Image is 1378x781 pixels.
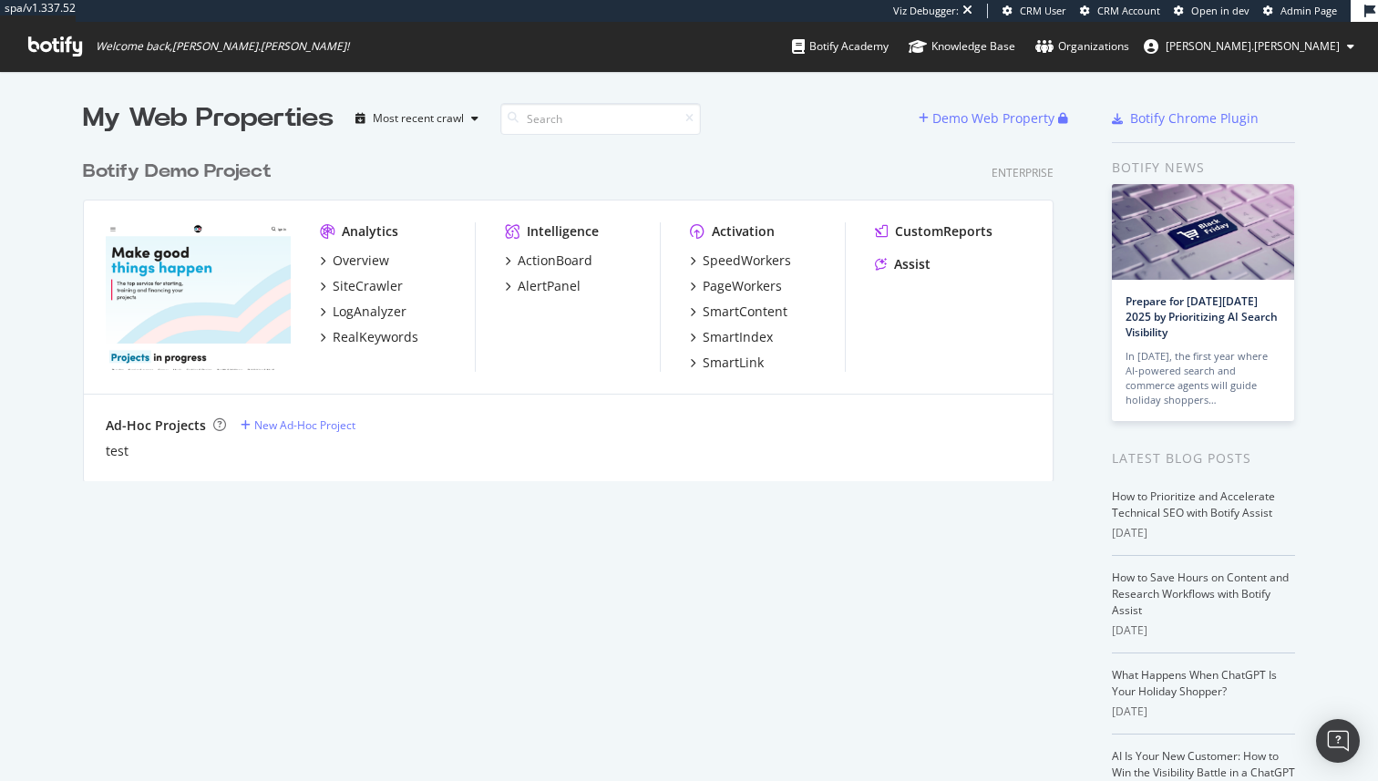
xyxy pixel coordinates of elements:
a: Prepare for [DATE][DATE] 2025 by Prioritizing AI Search Visibility [1126,293,1278,340]
span: CRM Account [1097,4,1160,17]
img: Prepare for Black Friday 2025 by Prioritizing AI Search Visibility [1112,184,1294,280]
div: My Web Properties [83,100,334,137]
a: SiteCrawler [320,277,403,295]
span: Admin Page [1280,4,1337,17]
div: [DATE] [1112,622,1295,639]
a: ActionBoard [505,252,592,270]
a: Assist [875,255,931,273]
img: ulule.com [106,222,291,370]
a: CRM Account [1080,4,1160,18]
a: Open in dev [1174,4,1249,18]
div: SmartLink [703,354,764,372]
div: Activation [712,222,775,241]
div: Botify Academy [792,37,889,56]
a: Botify Demo Project [83,159,279,185]
div: [DATE] [1112,704,1295,720]
a: Overview [320,252,389,270]
div: Ad-Hoc Projects [106,416,206,435]
div: SpeedWorkers [703,252,791,270]
div: [DATE] [1112,525,1295,541]
div: LogAnalyzer [333,303,406,321]
div: Intelligence [527,222,599,241]
div: Viz Debugger: [893,4,959,18]
div: SiteCrawler [333,277,403,295]
input: Search [500,103,701,135]
a: How to Prioritize and Accelerate Technical SEO with Botify Assist [1112,488,1275,520]
span: Open in dev [1191,4,1249,17]
div: Analytics [342,222,398,241]
div: PageWorkers [703,277,782,295]
div: Botify Chrome Plugin [1130,109,1259,128]
div: Demo Web Property [932,109,1054,128]
div: grid [83,137,1068,481]
a: Demo Web Property [919,110,1058,126]
div: Overview [333,252,389,270]
div: RealKeywords [333,328,418,346]
div: Latest Blog Posts [1112,448,1295,468]
div: SmartContent [703,303,787,321]
span: CRM User [1020,4,1066,17]
a: test [106,442,129,460]
div: New Ad-Hoc Project [254,417,355,433]
a: How to Save Hours on Content and Research Workflows with Botify Assist [1112,570,1289,618]
div: CustomReports [895,222,992,241]
span: meghan.evans [1166,38,1340,54]
a: New Ad-Hoc Project [241,417,355,433]
a: SmartIndex [690,328,773,346]
div: Organizations [1035,37,1129,56]
a: Knowledge Base [909,22,1015,71]
a: PageWorkers [690,277,782,295]
div: Enterprise [992,165,1054,180]
div: Botify Demo Project [83,159,272,185]
button: [PERSON_NAME].[PERSON_NAME] [1129,32,1369,61]
div: Assist [894,255,931,273]
a: SpeedWorkers [690,252,791,270]
a: SmartLink [690,354,764,372]
a: CustomReports [875,222,992,241]
div: In [DATE], the first year where AI-powered search and commerce agents will guide holiday shoppers… [1126,349,1280,407]
a: Botify Academy [792,22,889,71]
div: Most recent crawl [373,113,464,124]
a: Organizations [1035,22,1129,71]
div: ActionBoard [518,252,592,270]
a: AlertPanel [505,277,581,295]
button: Demo Web Property [919,104,1058,133]
div: Knowledge Base [909,37,1015,56]
button: Most recent crawl [348,104,486,133]
a: Admin Page [1263,4,1337,18]
a: What Happens When ChatGPT Is Your Holiday Shopper? [1112,667,1277,699]
span: Welcome back, [PERSON_NAME].[PERSON_NAME] ! [96,39,349,54]
a: Botify Chrome Plugin [1112,109,1259,128]
div: AlertPanel [518,277,581,295]
a: RealKeywords [320,328,418,346]
div: Botify news [1112,158,1295,178]
a: LogAnalyzer [320,303,406,321]
div: Open Intercom Messenger [1316,719,1360,763]
a: CRM User [1003,4,1066,18]
div: SmartIndex [703,328,773,346]
a: SmartContent [690,303,787,321]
